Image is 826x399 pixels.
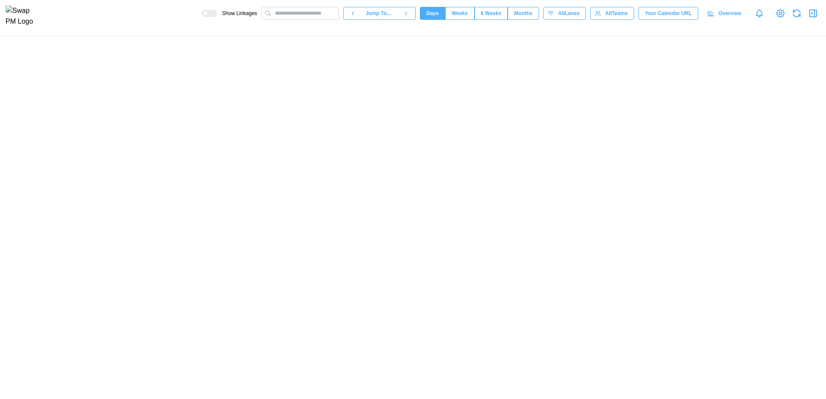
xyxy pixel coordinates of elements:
span: Days [426,7,439,19]
button: Jump To... [362,7,397,20]
button: AllTeams [590,7,634,20]
button: Days [420,7,445,20]
a: View Project [774,7,786,19]
img: Swap PM Logo [6,6,40,27]
button: 6 Weeks [475,7,508,20]
span: All Lanes [558,7,579,19]
button: Months [508,7,539,20]
a: Notifications [752,6,767,21]
span: 6 Weeks [481,7,502,19]
a: Overview [703,7,748,20]
button: Open Drawer [807,7,819,19]
button: Weeks [445,7,475,20]
span: Your Calendar URL [645,7,692,19]
button: AllLanes [543,7,586,20]
span: Weeks [452,7,468,19]
span: All Teams [605,7,628,19]
button: Your Calendar URL [638,7,698,20]
span: Jump To... [366,7,391,19]
span: Months [514,7,533,19]
span: Show Linkages [217,10,257,17]
button: Refresh Grid [791,7,803,19]
span: Overview [718,7,741,19]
